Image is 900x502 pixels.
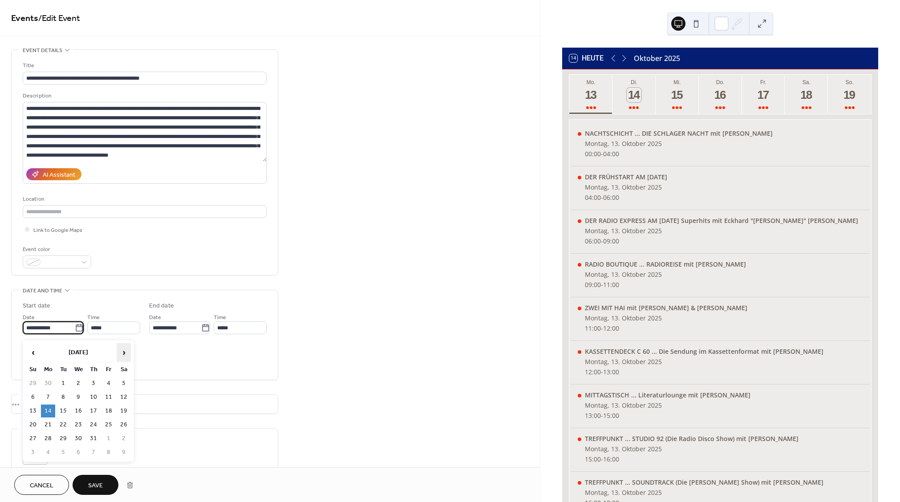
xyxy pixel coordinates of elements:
[56,405,70,417] td: 15
[745,79,782,85] div: Fr.
[842,88,857,102] div: 19
[787,79,825,85] div: Sa.
[566,52,607,65] button: 14Heute
[71,418,85,431] td: 23
[831,79,868,85] div: So.
[73,475,118,495] button: Save
[603,237,619,245] span: 09:00
[585,455,601,463] span: 15:00
[71,391,85,404] td: 9
[101,363,116,376] th: Fr
[699,75,742,114] button: Do.16
[603,455,619,463] span: 16:00
[86,405,101,417] td: 17
[14,475,69,495] button: Cancel
[799,88,814,102] div: 18
[701,79,739,85] div: Do.
[86,363,101,376] th: Th
[601,324,603,332] span: -
[149,301,174,311] div: End date
[612,75,656,114] button: Di.14
[601,368,603,376] span: -
[56,418,70,431] td: 22
[41,363,55,376] th: Mo
[603,368,619,376] span: 13:00
[585,139,773,148] div: Montag, 13. Oktober 2025
[101,432,116,445] td: 1
[585,183,667,191] div: Montag, 13. Oktober 2025
[149,313,161,322] span: Date
[88,481,103,490] span: Save
[585,434,799,443] div: TREFFPUNKT ... STUDIO 92 (Die Radio Disco Show) mit [PERSON_NAME]
[572,79,610,85] div: Mo.
[86,391,101,404] td: 10
[26,363,40,376] th: Su
[12,395,278,413] div: •••
[43,170,75,180] div: AI Assistant
[117,377,131,390] td: 5
[101,446,116,459] td: 8
[71,377,85,390] td: 2
[585,347,823,356] div: KASSETTENDECK C 60 ... Die Sendung im Kassettenformat mit [PERSON_NAME]
[601,237,603,245] span: -
[585,401,750,409] div: Montag, 13. Oktober 2025
[23,46,62,55] span: Event details
[56,446,70,459] td: 5
[713,88,728,102] div: 16
[785,75,828,114] button: Sa.18
[585,237,601,245] span: 06:00
[656,75,699,114] button: Mi.15
[101,418,116,431] td: 25
[585,445,799,453] div: Montag, 13. Oktober 2025
[603,280,619,289] span: 11:00
[26,168,81,180] button: AI Assistant
[585,129,773,138] div: NACHTSCHICHT ... DIE SCHLAGER NACHT mit [PERSON_NAME]
[585,260,746,268] div: RADIO BOUTIQUE ... RADIOREISE mit [PERSON_NAME]
[41,391,55,404] td: 7
[30,481,53,490] span: Cancel
[87,313,100,322] span: Time
[603,324,619,332] span: 12:00
[56,432,70,445] td: 29
[585,270,746,279] div: Montag, 13. Oktober 2025
[117,344,130,361] span: ›
[569,75,612,114] button: Mo.13
[117,446,131,459] td: 9
[56,377,70,390] td: 1
[117,391,131,404] td: 12
[71,363,85,376] th: We
[23,194,265,204] div: Location
[603,150,619,158] span: 04:00
[71,432,85,445] td: 30
[585,478,823,486] div: TREFFPUNKT ... SOUNDTRACK (Die [PERSON_NAME] Show) mit [PERSON_NAME]
[11,10,38,27] a: Events
[585,391,750,399] div: MITTAGSTISCH ... Literaturlounge mit [PERSON_NAME]
[23,61,265,70] div: Title
[101,405,116,417] td: 18
[117,363,131,376] th: Sa
[41,446,55,459] td: 4
[214,313,226,322] span: Time
[26,344,40,361] span: ‹
[117,432,131,445] td: 2
[585,314,747,322] div: Montag, 13. Oktober 2025
[585,411,601,420] span: 13:00
[41,432,55,445] td: 28
[828,75,871,114] button: So.19
[41,377,55,390] td: 30
[41,343,116,362] th: [DATE]
[585,193,601,202] span: 04:00
[584,88,598,102] div: 13
[38,10,80,27] span: / Edit Event
[585,368,601,376] span: 12:00
[603,411,619,420] span: 15:00
[56,391,70,404] td: 8
[23,301,50,311] div: Start date
[117,405,131,417] td: 19
[26,377,40,390] td: 29
[41,405,55,417] td: 14
[71,446,85,459] td: 6
[658,79,696,85] div: Mi.
[56,363,70,376] th: Tu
